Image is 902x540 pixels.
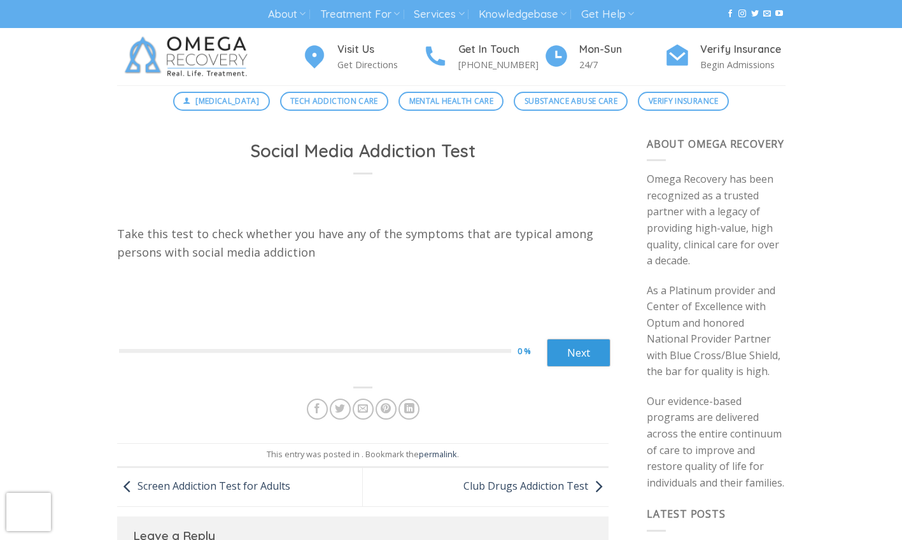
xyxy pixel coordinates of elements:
span: Verify Insurance [649,95,719,107]
a: Follow on Instagram [738,10,746,18]
img: Omega Recovery [117,28,260,85]
a: Share on Facebook [307,399,328,420]
h4: Get In Touch [458,41,544,58]
a: permalink [419,448,457,460]
a: Get In Touch [PHONE_NUMBER] [423,41,544,73]
span: Latest Posts [647,507,726,521]
a: Send us an email [763,10,771,18]
a: [MEDICAL_DATA] [173,92,270,111]
p: [PHONE_NUMBER] [458,57,544,72]
a: Verify Insurance [638,92,729,111]
h4: Verify Insurance [700,41,786,58]
h1: Social Media Addiction Test [132,140,594,162]
p: Get Directions [337,57,423,72]
span: Tech Addiction Care [290,95,378,107]
h4: Mon-Sun [579,41,665,58]
a: Get Help [581,3,634,26]
a: Treatment For [320,3,400,26]
span: About Omega Recovery [647,137,784,151]
a: Visit Us Get Directions [302,41,423,73]
a: Services [414,3,464,26]
a: Knowledgebase [479,3,567,26]
a: Verify Insurance Begin Admissions [665,41,786,73]
a: Club Drugs Addiction Test [463,479,609,493]
a: Next [547,339,610,367]
footer: This entry was posted in . Bookmark the . [117,443,609,467]
a: Follow on Twitter [751,10,759,18]
span: [MEDICAL_DATA] [195,95,259,107]
p: As a Platinum provider and Center of Excellence with Optum and honored National Provider Partner ... [647,283,786,381]
a: Tech Addiction Care [280,92,389,111]
a: Share on Twitter [330,399,351,420]
iframe: reCAPTCHA [6,493,51,531]
p: Our evidence-based programs are delivered across the entire continuum of care to improve and rest... [647,394,786,492]
a: Pin on Pinterest [376,399,397,420]
a: About [268,3,306,26]
a: Follow on YouTube [775,10,783,18]
span: Mental Health Care [409,95,493,107]
p: Begin Admissions [700,57,786,72]
a: Substance Abuse Care [514,92,628,111]
a: Mental Health Care [398,92,504,111]
a: Email to a Friend [353,399,374,420]
p: 24/7 [579,57,665,72]
div: 0 % [518,345,547,358]
p: Take this test to check whether you have any of the symptoms that are typical among persons with ... [117,225,609,262]
a: Screen Addiction Test for Adults [117,479,290,493]
a: Share on LinkedIn [398,399,419,420]
h4: Visit Us [337,41,423,58]
p: Omega Recovery has been recognized as a trusted partner with a legacy of providing high-value, hi... [647,171,786,269]
a: Follow on Facebook [726,10,734,18]
span: Substance Abuse Care [525,95,617,107]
